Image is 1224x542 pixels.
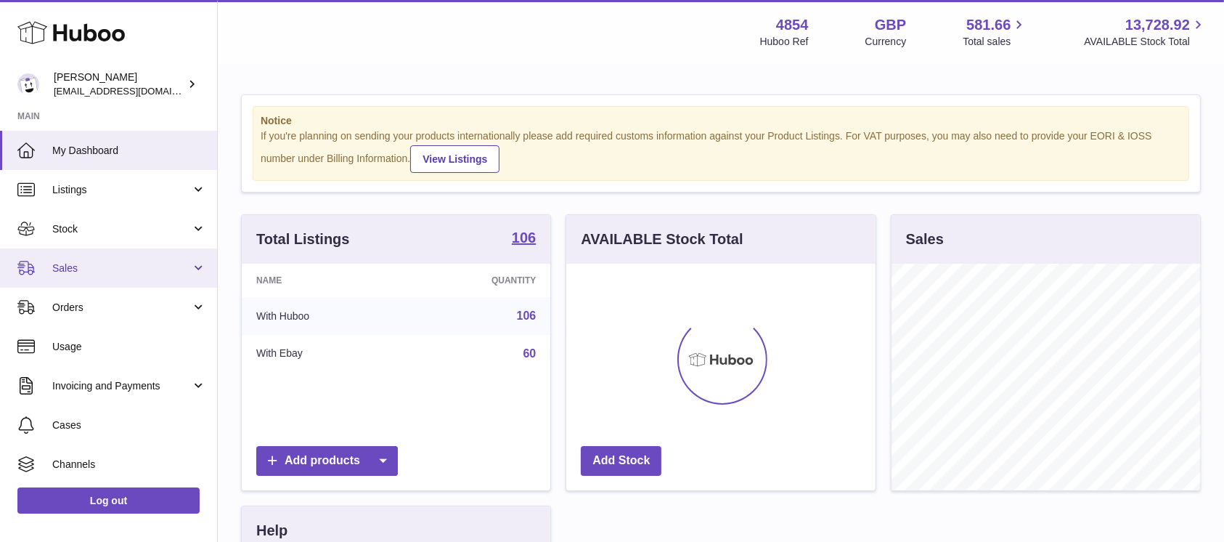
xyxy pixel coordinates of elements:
[963,15,1027,49] a: 581.66 Total sales
[54,85,213,97] span: [EMAIL_ADDRESS][DOMAIN_NAME]
[17,488,200,514] a: Log out
[776,15,809,35] strong: 4854
[52,301,191,315] span: Orders
[517,310,536,322] a: 106
[52,183,191,197] span: Listings
[256,446,398,476] a: Add products
[906,230,944,249] h3: Sales
[256,521,287,541] h3: Help
[52,340,206,354] span: Usage
[410,145,499,173] a: View Listings
[875,15,906,35] strong: GBP
[52,418,206,432] span: Cases
[256,230,350,249] h3: Total Listings
[1125,15,1190,35] span: 13,728.92
[242,297,404,335] td: With Huboo
[581,230,743,249] h3: AVAILABLE Stock Total
[242,335,404,373] td: With Ebay
[261,129,1181,173] div: If you're planning on sending your products internationally please add required customs informati...
[512,230,536,248] a: 106
[242,264,404,297] th: Name
[52,458,206,472] span: Channels
[17,73,39,95] img: jimleo21@yahoo.gr
[52,222,191,236] span: Stock
[261,114,1181,128] strong: Notice
[52,144,206,158] span: My Dashboard
[865,35,907,49] div: Currency
[54,70,184,98] div: [PERSON_NAME]
[1084,15,1207,49] a: 13,728.92 AVAILABLE Stock Total
[512,230,536,245] strong: 106
[966,15,1011,35] span: 581.66
[760,35,809,49] div: Huboo Ref
[581,446,661,476] a: Add Stock
[1084,35,1207,49] span: AVAILABLE Stock Total
[404,264,550,297] th: Quantity
[963,35,1027,49] span: Total sales
[523,347,536,360] a: 60
[52,262,191,275] span: Sales
[52,379,191,393] span: Invoicing and Payments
